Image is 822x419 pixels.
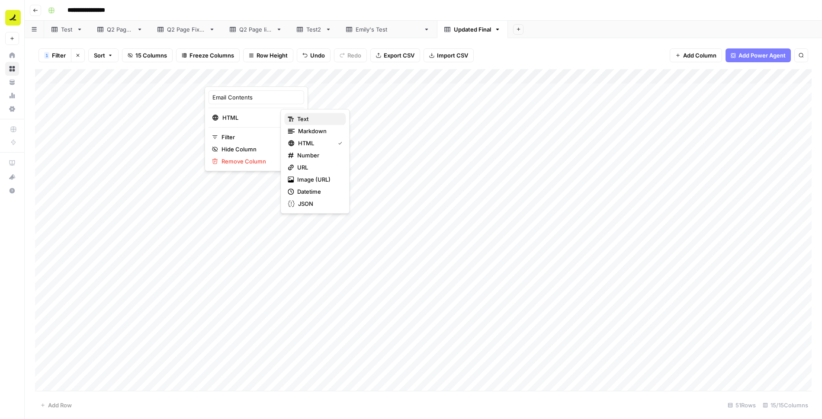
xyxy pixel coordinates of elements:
[297,151,339,160] span: Number
[298,139,331,147] span: HTML
[222,113,289,122] span: HTML
[297,163,339,172] span: URL
[297,175,339,184] span: Image (URL)
[298,127,339,135] span: Markdown
[297,187,339,196] span: Datetime
[297,115,339,123] span: Text
[298,199,339,208] span: JSON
